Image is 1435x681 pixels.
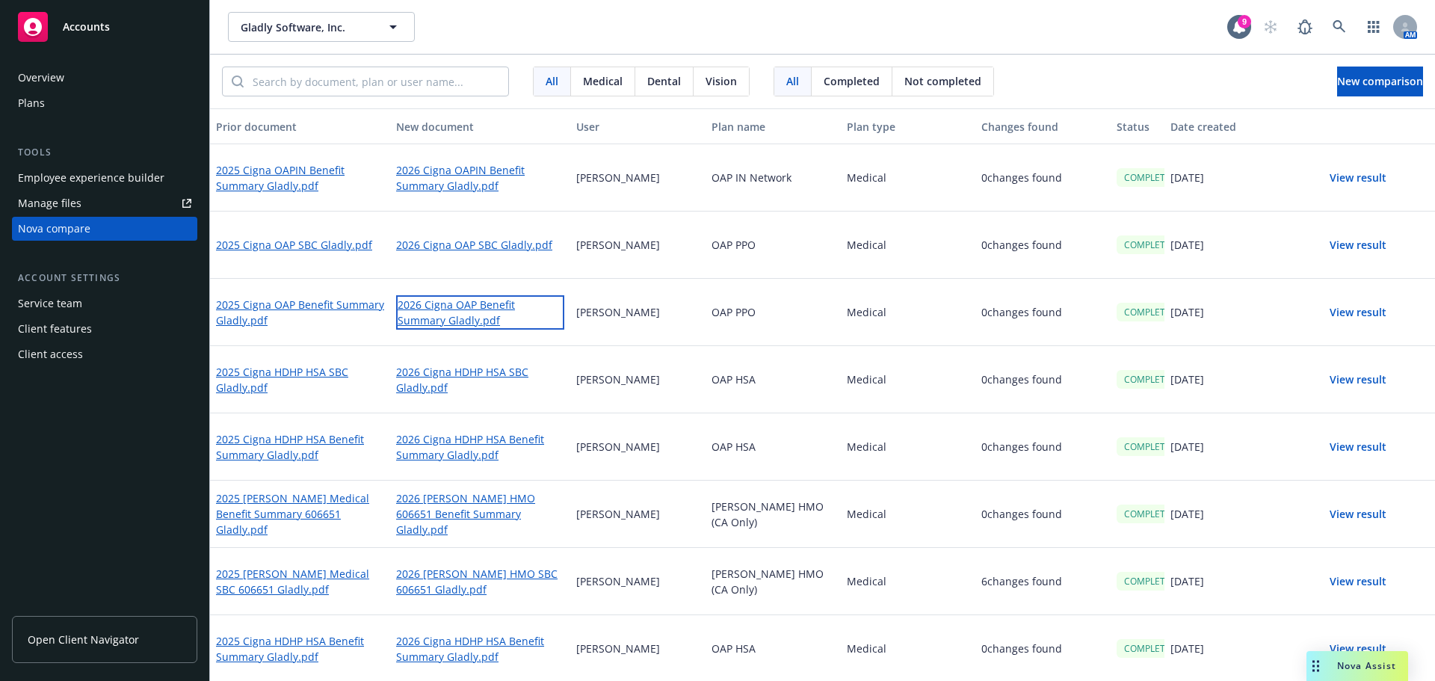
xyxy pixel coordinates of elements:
[847,119,970,135] div: Plan type
[1170,573,1204,589] p: [DATE]
[583,73,623,89] span: Medical
[706,481,841,548] div: [PERSON_NAME] HMO (CA Only)
[18,342,83,366] div: Client access
[1117,119,1158,135] div: Status
[1170,372,1204,387] p: [DATE]
[12,217,197,241] a: Nova compare
[841,108,976,144] button: Plan type
[981,439,1062,454] p: 0 changes found
[1306,651,1325,681] div: Drag to move
[18,66,64,90] div: Overview
[18,191,81,215] div: Manage files
[786,73,799,89] span: All
[1306,163,1410,193] button: View result
[232,76,244,87] svg: Search
[12,191,197,215] a: Manage files
[570,108,706,144] button: User
[576,119,700,135] div: User
[216,237,372,253] a: 2025 Cigna OAP SBC Gladly.pdf
[396,490,564,537] a: 2026 [PERSON_NAME] HMO 606651 Benefit Summary Gladly.pdf
[841,212,976,279] div: Medical
[841,144,976,212] div: Medical
[841,548,976,615] div: Medical
[576,170,660,185] p: [PERSON_NAME]
[210,108,390,144] button: Prior document
[706,548,841,615] div: [PERSON_NAME] HMO (CA Only)
[1324,12,1354,42] a: Search
[576,506,660,522] p: [PERSON_NAME]
[1306,365,1410,395] button: View result
[576,237,660,253] p: [PERSON_NAME]
[576,439,660,454] p: [PERSON_NAME]
[63,21,110,33] span: Accounts
[1337,67,1423,96] button: New comparison
[1306,298,1410,327] button: View result
[12,271,197,286] div: Account settings
[1117,639,1185,658] div: COMPLETED
[12,91,197,115] a: Plans
[1290,12,1320,42] a: Report a Bug
[1306,499,1410,529] button: View result
[546,73,558,89] span: All
[824,73,880,89] span: Completed
[241,19,370,35] span: Gladly Software, Inc.
[216,364,384,395] a: 2025 Cigna HDHP HSA SBC Gladly.pdf
[981,237,1062,253] p: 0 changes found
[981,573,1062,589] p: 6 changes found
[1170,506,1204,522] p: [DATE]
[12,317,197,341] a: Client features
[1111,108,1164,144] button: Status
[576,641,660,656] p: [PERSON_NAME]
[390,108,570,144] button: New document
[1337,659,1396,672] span: Nova Assist
[1117,168,1185,187] div: COMPLETED
[1170,641,1204,656] p: [DATE]
[12,145,197,160] div: Tools
[1238,15,1251,28] div: 9
[216,490,384,537] a: 2025 [PERSON_NAME] Medical Benefit Summary 606651 Gladly.pdf
[981,372,1062,387] p: 0 changes found
[396,162,564,194] a: 2026 Cigna OAPIN Benefit Summary Gladly.pdf
[981,506,1062,522] p: 0 changes found
[841,346,976,413] div: Medical
[244,67,508,96] input: Search by document, plan or user name...
[647,73,681,89] span: Dental
[576,372,660,387] p: [PERSON_NAME]
[712,119,835,135] div: Plan name
[841,279,976,346] div: Medical
[18,217,90,241] div: Nova compare
[706,346,841,413] div: OAP HSA
[981,119,1105,135] div: Changes found
[18,91,45,115] div: Plans
[396,566,564,597] a: 2026 [PERSON_NAME] HMO SBC 606651 Gladly.pdf
[841,481,976,548] div: Medical
[841,413,976,481] div: Medical
[28,632,139,647] span: Open Client Navigator
[1170,237,1204,253] p: [DATE]
[1256,12,1286,42] a: Start snowing
[1306,230,1410,260] button: View result
[216,297,384,328] a: 2025 Cigna OAP Benefit Summary Gladly.pdf
[12,166,197,190] a: Employee experience builder
[1170,119,1294,135] div: Date created
[1170,170,1204,185] p: [DATE]
[1117,505,1185,523] div: COMPLETED
[216,162,384,194] a: 2025 Cigna OAPIN Benefit Summary Gladly.pdf
[216,633,384,665] a: 2025 Cigna HDHP HSA Benefit Summary Gladly.pdf
[981,641,1062,656] p: 0 changes found
[1337,74,1423,88] span: New comparison
[576,573,660,589] p: [PERSON_NAME]
[1117,303,1185,321] div: COMPLETED
[216,431,384,463] a: 2025 Cigna HDHP HSA Benefit Summary Gladly.pdf
[706,144,841,212] div: OAP IN Network
[904,73,981,89] span: Not completed
[981,304,1062,320] p: 0 changes found
[12,342,197,366] a: Client access
[706,212,841,279] div: OAP PPO
[216,566,384,597] a: 2025 [PERSON_NAME] Medical SBC 606651 Gladly.pdf
[1117,370,1185,389] div: COMPLETED
[1306,651,1408,681] button: Nova Assist
[216,119,384,135] div: Prior document
[1164,108,1300,144] button: Date created
[1117,235,1185,254] div: COMPLETED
